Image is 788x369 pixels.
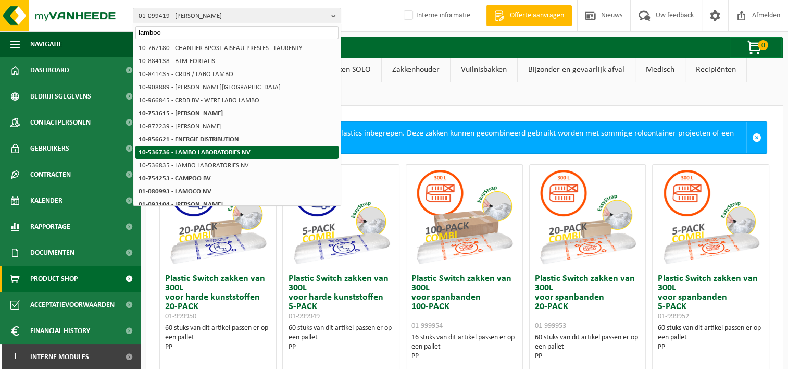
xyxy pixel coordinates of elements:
[30,214,70,240] span: Rapportage
[135,120,339,133] li: 10-872239 - [PERSON_NAME]
[30,83,91,109] span: Bedrijfsgegevens
[288,342,394,352] div: PP
[139,110,223,117] strong: 10-753615 - [PERSON_NAME]
[139,175,211,182] strong: 10-754253 - CAMPOO BV
[135,68,339,81] li: 10-841435 - CRDB / LABO LAMBO
[139,188,211,195] strong: 01-080993 - LAMOCO NV
[288,274,394,321] h3: Plastic Switch zakken van 300L voor harde kunststoffen 5-PACK
[165,324,271,352] div: 60 stuks van dit artikel passen er op een pallet
[135,159,339,172] li: 10-536835 - LAMBO LABORATORIES NV
[139,149,251,156] strong: 10-536736 - LAMBO LABORATORIES NV
[685,58,746,82] a: Recipiënten
[135,26,339,39] input: Zoeken naar gekoppelde vestigingen
[746,122,767,153] a: Sluit melding
[30,292,115,318] span: Acceptatievoorwaarden
[730,37,782,58] button: 0
[411,322,443,330] span: 01-999954
[758,40,768,50] span: 0
[139,8,327,24] span: 01-099419 - [PERSON_NAME]
[486,5,572,26] a: Offerte aanvragen
[451,58,517,82] a: Vuilnisbakken
[288,324,394,352] div: 60 stuks van dit artikel passen er op een pallet
[30,109,91,136] span: Contactpersonen
[635,58,685,82] a: Medisch
[411,333,517,361] div: 16 stuks van dit artikel passen er op een pallet
[316,58,381,82] a: Zakken SOLO
[412,165,516,269] img: 01-999954
[165,274,271,321] h3: Plastic Switch zakken van 300L voor harde kunststoffen 20-PACK
[30,31,62,57] span: Navigatie
[165,342,271,352] div: PP
[133,8,341,23] button: 01-099419 - [PERSON_NAME]
[518,58,635,82] a: Bijzonder en gevaarlijk afval
[165,313,196,321] span: 01-999950
[135,94,339,107] li: 10-966845 - CRDB BV - WERF LABO LAMBO
[139,201,223,208] strong: 01-093104 - [PERSON_NAME]
[382,58,450,82] a: Zakkenhouder
[659,165,763,269] img: 01-999952
[135,81,339,94] li: 10-908889 - [PERSON_NAME][GEOGRAPHIC_DATA]
[411,352,517,361] div: PP
[289,165,393,269] img: 01-999949
[30,188,62,214] span: Kalender
[411,274,517,330] h3: Plastic Switch zakken van 300L voor spanbanden 100-PACK
[139,136,239,143] strong: 10-856621 - ENERGIE DISTRIBUTION
[658,324,764,352] div: 60 stuks van dit artikel passen er op een pallet
[535,165,640,269] img: 01-999953
[658,274,764,321] h3: Plastic Switch zakken van 300L voor spanbanden 5-PACK
[288,313,319,321] span: 01-999949
[30,318,90,344] span: Financial History
[166,165,270,269] img: 01-999950
[181,122,746,153] div: Bij deze zakken is de verwerking van de plastics inbegrepen. Deze zakken kunnen gecombineerd gebr...
[658,313,689,321] span: 01-999952
[30,240,74,266] span: Documenten
[535,322,566,330] span: 01-999953
[535,333,641,361] div: 60 stuks van dit artikel passen er op een pallet
[30,136,69,162] span: Gebruikers
[135,42,339,55] li: 10-767180 - CHANTIER BPOST AISEAU-PRESLES - LAURENTY
[535,352,641,361] div: PP
[30,57,69,83] span: Dashboard
[658,342,764,352] div: PP
[535,274,641,330] h3: Plastic Switch zakken van 300L voor spanbanden 20-PACK
[135,55,339,68] li: 10-884138 - BTM-FORTALIS
[30,162,71,188] span: Contracten
[507,10,567,21] span: Offerte aanvragen
[30,266,78,292] span: Product Shop
[402,8,470,23] label: Interne informatie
